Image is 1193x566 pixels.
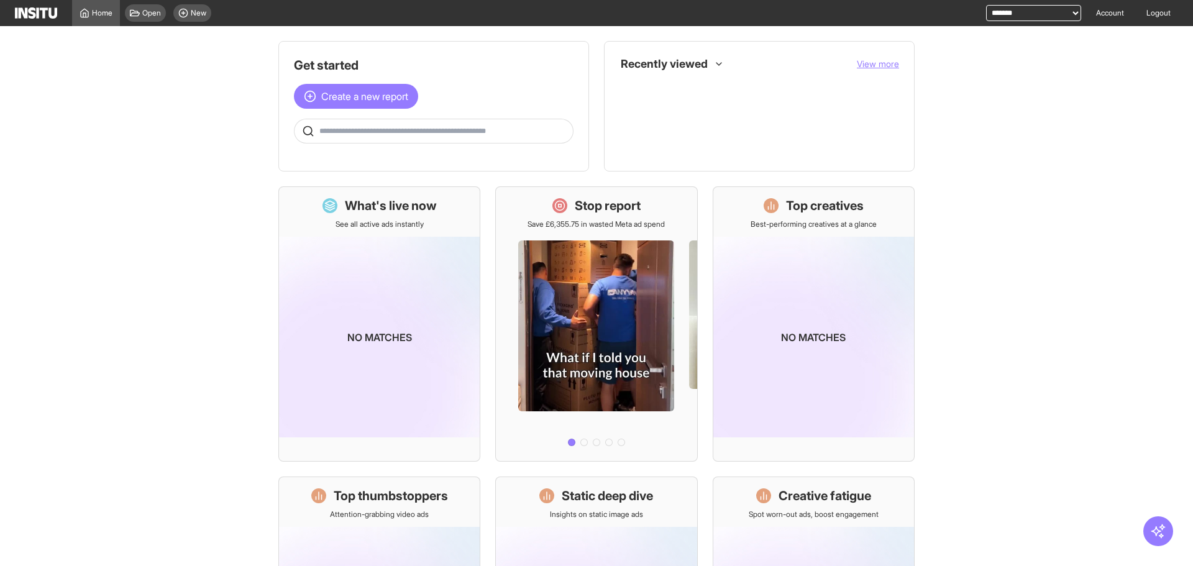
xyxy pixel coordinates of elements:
p: See all active ads instantly [336,219,424,229]
p: No matches [781,330,846,345]
a: Top creativesBest-performing creatives at a glanceNo matches [713,186,915,462]
img: coming-soon-gradient_kfitwp.png [279,237,480,437]
button: View more [857,58,899,70]
h1: What's live now [345,197,437,214]
a: What's live nowSee all active ads instantlyNo matches [278,186,480,462]
p: No matches [347,330,412,345]
img: Logo [15,7,57,19]
span: New [191,8,206,18]
span: View more [857,58,899,69]
h1: Static deep dive [562,487,653,504]
h1: Get started [294,57,574,74]
h1: Top thumbstoppers [334,487,448,504]
p: Save £6,355.75 in wasted Meta ad spend [528,219,665,229]
a: Stop reportSave £6,355.75 in wasted Meta ad spend [495,186,697,462]
h1: Stop report [575,197,641,214]
button: Create a new report [294,84,418,109]
p: Insights on static image ads [550,509,643,519]
span: Create a new report [321,89,408,104]
h1: Top creatives [786,197,864,214]
span: Open [142,8,161,18]
p: Attention-grabbing video ads [330,509,429,519]
img: coming-soon-gradient_kfitwp.png [713,237,914,437]
p: Best-performing creatives at a glance [751,219,877,229]
span: Home [92,8,112,18]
